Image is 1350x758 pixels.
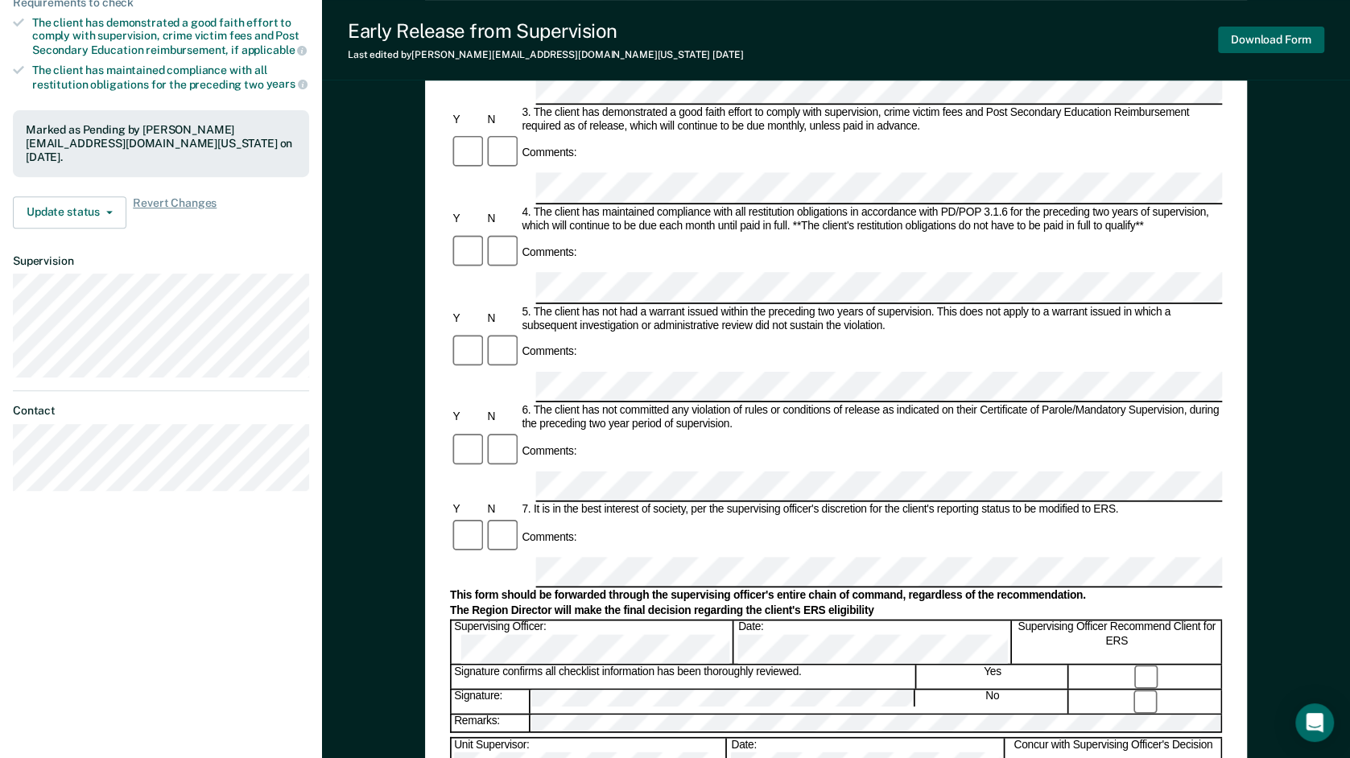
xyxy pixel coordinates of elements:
div: Yes [917,665,1068,688]
div: N [485,504,519,517]
div: 7. It is in the best interest of society, per the supervising officer's discretion for the client... [519,504,1222,517]
div: Open Intercom Messenger [1295,703,1334,742]
div: Last edited by [PERSON_NAME][EMAIL_ADDRESS][DOMAIN_NAME][US_STATE] [348,49,743,60]
div: Date: [735,621,1011,663]
div: 5. The client has not had a warrant issued within the preceding two years of supervision. This do... [519,305,1222,332]
div: 4. The client has maintained compliance with all restitution obligations in accordance with PD/PO... [519,205,1222,233]
div: Supervising Officer Recommend Client for ERS [1013,621,1222,663]
div: This form should be forwarded through the supervising officer's entire chain of command, regardle... [450,589,1222,603]
div: The client has maintained compliance with all restitution obligations for the preceding two [32,64,309,91]
dt: Supervision [13,254,309,268]
div: Supervising Officer: [451,621,733,663]
div: Comments: [519,246,580,260]
div: Comments: [519,530,580,544]
div: The Region Director will make the final decision regarding the client's ERS eligibility [450,604,1222,618]
div: Y [450,311,485,325]
div: Y [450,504,485,517]
div: The client has demonstrated a good faith effort to comply with supervision, crime victim fees and... [32,16,309,57]
div: Y [450,113,485,126]
div: N [485,411,519,425]
div: N [485,311,519,325]
div: Remarks: [451,715,530,731]
div: No [917,690,1069,713]
dt: Contact [13,404,309,418]
div: 6. The client has not committed any violation of rules or conditions of release as indicated on t... [519,404,1222,431]
div: Early Release from Supervision [348,19,743,43]
span: [DATE] [712,49,743,60]
div: Comments: [519,146,580,160]
div: 3. The client has demonstrated a good faith effort to comply with supervision, crime victim fees ... [519,106,1222,134]
div: Comments: [519,345,580,359]
div: Signature confirms all checklist information has been thoroughly reviewed. [451,665,915,688]
div: Y [450,411,485,425]
button: Update status [13,196,126,229]
div: Comments: [519,445,580,459]
button: Download Form [1218,27,1324,53]
div: N [485,113,519,126]
span: years [266,77,308,90]
div: Marked as Pending by [PERSON_NAME][EMAIL_ADDRESS][DOMAIN_NAME][US_STATE] on [DATE]. [26,123,296,163]
div: N [485,212,519,226]
span: applicable [242,43,307,56]
div: Y [450,212,485,226]
span: Revert Changes [133,196,217,229]
div: Signature: [451,690,530,713]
